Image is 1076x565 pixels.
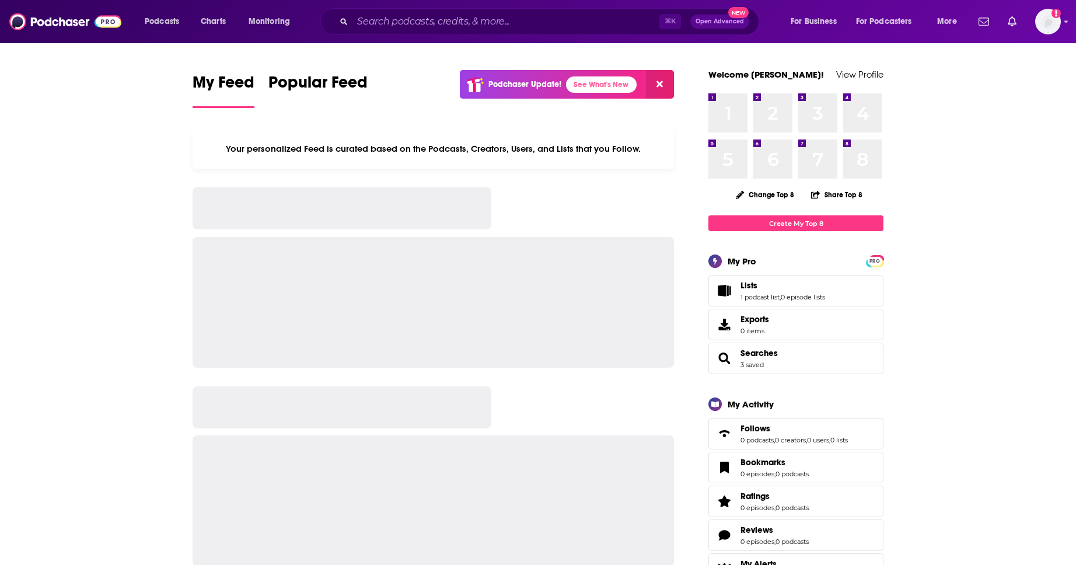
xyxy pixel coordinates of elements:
button: Change Top 8 [729,187,801,202]
a: PRO [868,256,882,265]
span: My Feed [193,72,254,99]
span: Exports [740,314,769,325]
a: Searches [712,350,736,367]
button: Open AdvancedNew [690,15,749,29]
button: Share Top 8 [811,183,863,206]
a: Bookmarks [740,457,809,468]
span: Lists [740,280,757,291]
span: Bookmarks [740,457,785,468]
button: open menu [240,12,305,31]
a: Create My Top 8 [708,215,883,231]
a: Bookmarks [712,459,736,476]
p: Podchaser Update! [488,79,561,89]
a: 0 episode lists [781,293,825,301]
span: , [774,470,775,478]
span: , [774,504,775,512]
a: 0 users [807,436,829,444]
a: 0 lists [830,436,848,444]
span: More [937,13,957,30]
a: Ratings [712,493,736,510]
a: 0 episodes [740,504,774,512]
span: Logged in as jlehan.rfb [1035,9,1061,34]
a: Ratings [740,491,809,501]
a: 0 podcasts [775,504,809,512]
a: See What's New [566,76,637,93]
a: Popular Feed [268,72,368,108]
span: Podcasts [145,13,179,30]
a: Lists [740,280,825,291]
span: For Business [791,13,837,30]
a: 3 saved [740,361,764,369]
span: , [774,436,775,444]
a: Welcome [PERSON_NAME]! [708,69,824,80]
span: Open Advanced [696,19,744,25]
button: open menu [137,12,194,31]
button: open menu [929,12,972,31]
span: Charts [201,13,226,30]
a: 0 podcasts [775,470,809,478]
a: 0 podcasts [775,538,809,546]
a: Reviews [740,525,809,535]
span: Monitoring [249,13,290,30]
span: Reviews [708,519,883,551]
a: 0 episodes [740,470,774,478]
span: Ratings [740,491,770,501]
span: , [774,538,775,546]
img: User Profile [1035,9,1061,34]
a: Show notifications dropdown [1003,12,1021,32]
span: For Podcasters [856,13,912,30]
div: Your personalized Feed is curated based on the Podcasts, Creators, Users, and Lists that you Follow. [193,129,674,169]
a: Lists [712,282,736,299]
span: Exports [712,316,736,333]
a: 1 podcast list [740,293,780,301]
span: Searches [708,343,883,374]
span: , [806,436,807,444]
span: New [728,7,749,18]
span: , [780,293,781,301]
svg: Add a profile image [1051,9,1061,18]
a: Searches [740,348,778,358]
a: Show notifications dropdown [974,12,994,32]
a: Follows [740,423,848,434]
span: Follows [740,423,770,434]
span: Reviews [740,525,773,535]
a: Charts [193,12,233,31]
a: 0 creators [775,436,806,444]
input: Search podcasts, credits, & more... [352,12,659,31]
div: My Pro [728,256,756,267]
button: open menu [782,12,851,31]
span: Bookmarks [708,452,883,483]
div: My Activity [728,399,774,410]
a: 0 podcasts [740,436,774,444]
a: View Profile [836,69,883,80]
span: ⌘ K [659,14,681,29]
a: Reviews [712,527,736,543]
span: PRO [868,257,882,266]
span: , [829,436,830,444]
span: Popular Feed [268,72,368,99]
a: My Feed [193,72,254,108]
span: Ratings [708,486,883,517]
span: Follows [708,418,883,449]
a: Exports [708,309,883,340]
img: Podchaser - Follow, Share and Rate Podcasts [9,11,121,33]
span: Lists [708,275,883,306]
button: Show profile menu [1035,9,1061,34]
a: Follows [712,426,736,442]
a: 0 episodes [740,538,774,546]
button: open menu [848,12,929,31]
div: Search podcasts, credits, & more... [331,8,770,35]
span: 0 items [740,327,769,335]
